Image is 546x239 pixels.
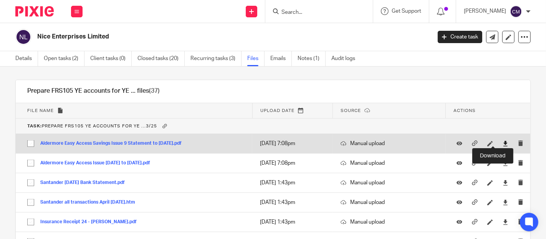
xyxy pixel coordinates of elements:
[503,159,508,167] a: Download
[90,51,132,66] a: Client tasks (0)
[392,8,421,14] span: Get Support
[37,33,348,41] h2: Nice Enterprises Limited
[341,179,438,187] p: Manual upload
[23,175,38,190] input: Select
[40,200,141,205] button: Santander all transactions April [DATE].htm
[15,29,31,45] img: svg%3E
[298,51,326,66] a: Notes (1)
[341,218,438,226] p: Manual upload
[40,180,131,186] button: Santander [DATE] Bank Statement.pdf
[260,179,325,187] p: [DATE] 1:43pm
[510,5,522,18] img: svg%3E
[23,156,38,170] input: Select
[40,141,187,146] button: Aldermore Easy Access Savings Issue 9 Statement to [DATE].pdf
[27,124,157,128] span: Prepare FRS105 YE accounts for YE ...3/25
[464,7,506,15] p: [PERSON_NAME]
[260,140,325,147] p: [DATE] 7:08pm
[331,51,361,66] a: Audit logs
[503,199,508,206] a: Download
[341,109,361,113] span: Source
[260,109,295,113] span: Upload date
[260,218,325,226] p: [DATE] 1:43pm
[15,51,38,66] a: Details
[23,215,38,229] input: Select
[503,140,508,147] a: Download
[23,136,38,151] input: Select
[27,124,42,128] b: Task:
[438,31,482,43] a: Create task
[341,199,438,206] p: Manual upload
[149,88,160,94] span: (37)
[190,51,242,66] a: Recurring tasks (3)
[15,6,54,17] img: Pixie
[137,51,185,66] a: Closed tasks (20)
[503,179,508,187] a: Download
[281,9,350,16] input: Search
[27,87,160,95] h1: Prepare FRS105 YE accounts for YE ... files
[44,51,84,66] a: Open tasks (2)
[260,159,325,167] p: [DATE] 7:08pm
[40,219,142,225] button: Insurance Receipt 24 - [PERSON_NAME].pdf
[27,109,54,113] span: File name
[270,51,292,66] a: Emails
[247,51,265,66] a: Files
[260,199,325,206] p: [DATE] 1:43pm
[40,160,156,166] button: Aldermore Easy Access Issue [DATE] to [DATE].pdf
[23,195,38,210] input: Select
[341,140,438,147] p: Manual upload
[341,159,438,167] p: Manual upload
[503,218,508,226] a: Download
[453,109,476,113] span: Actions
